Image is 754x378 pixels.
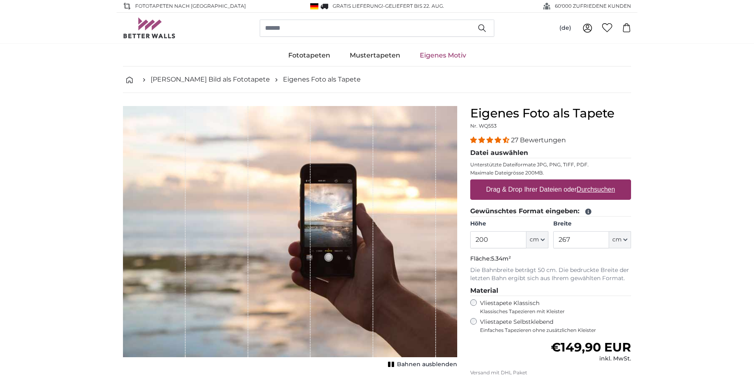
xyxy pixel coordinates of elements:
[491,255,511,262] span: 5.34m²
[278,45,340,66] a: Fototapeten
[470,106,631,121] h1: Eigenes Foto als Tapete
[555,2,631,10] span: 60'000 ZUFRIEDENE KUNDEN
[480,318,631,334] label: Vliestapete Selbstklebend
[480,308,624,315] span: Klassisches Tapezieren mit Kleister
[480,327,631,334] span: Einfaches Tapezieren ohne zusätzlichen Kleister
[470,161,631,168] p: Unterstützte Dateiformate JPG, PNG, TIFF, PDF.
[551,340,631,355] span: €149,90 EUR
[511,136,566,144] span: 27 Bewertungen
[310,3,318,9] img: Deutschland
[577,186,615,193] u: Durchsuchen
[470,266,631,283] p: Die Bahnbreite beträgt 50 cm. Die bedruckte Breite der letzten Bahn ergibt sich aus Ihrem gewählt...
[151,75,270,84] a: [PERSON_NAME] Bild als Fototapete
[470,170,631,176] p: Maximale Dateigrösse 200MB.
[470,286,631,296] legend: Material
[123,66,631,93] nav: breadcrumbs
[333,3,383,9] span: GRATIS Lieferung!
[470,369,631,376] p: Versand mit DHL Paket
[551,355,631,363] div: inkl. MwSt.
[470,220,548,228] label: Höhe
[283,75,361,84] a: Eigenes Foto als Tapete
[470,123,497,129] span: Nr. WQ553
[553,21,578,35] button: (de)
[123,106,457,370] div: 1 of 1
[470,148,631,158] legend: Datei auswählen
[123,18,176,38] img: Betterwalls
[135,2,246,10] span: Fototapeten nach [GEOGRAPHIC_DATA]
[386,359,457,370] button: Bahnen ausblenden
[410,45,476,66] a: Eigenes Motiv
[385,3,444,9] span: Geliefert bis 22. Aug.
[483,181,618,198] label: Drag & Drop Ihrer Dateien oder
[526,231,548,248] button: cm
[553,220,631,228] label: Breite
[470,206,631,217] legend: Gewünschtes Format eingeben:
[480,299,624,315] label: Vliestapete Klassisch
[470,255,631,263] p: Fläche:
[397,360,457,369] span: Bahnen ausblenden
[530,236,539,244] span: cm
[340,45,410,66] a: Mustertapeten
[470,136,511,144] span: 4.41 stars
[609,231,631,248] button: cm
[383,3,444,9] span: -
[612,236,622,244] span: cm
